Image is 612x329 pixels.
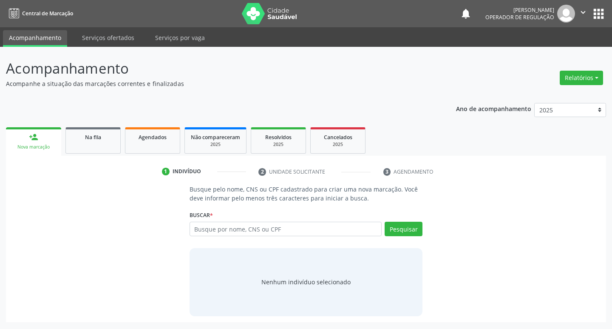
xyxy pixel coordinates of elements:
[191,141,240,148] div: 2025
[557,5,575,23] img: img
[190,185,423,203] p: Busque pelo nome, CNS ou CPF cadastrado para criar uma nova marcação. Você deve informar pelo men...
[265,134,292,141] span: Resolvidos
[261,278,351,286] div: Nenhum indivíduo selecionado
[191,134,240,141] span: Não compareceram
[485,14,554,21] span: Operador de regulação
[22,10,73,17] span: Central de Marcação
[460,8,472,20] button: notifications
[85,134,101,141] span: Na fila
[385,222,422,236] button: Pesquisar
[12,144,55,150] div: Nova marcação
[3,30,67,47] a: Acompanhamento
[257,141,300,148] div: 2025
[6,79,426,88] p: Acompanhe a situação das marcações correntes e finalizadas
[76,30,140,45] a: Serviços ofertados
[324,134,352,141] span: Cancelados
[162,168,170,175] div: 1
[456,103,531,114] p: Ano de acompanhamento
[317,141,359,148] div: 2025
[190,209,213,222] label: Buscar
[6,58,426,79] p: Acompanhamento
[578,8,588,17] i: 
[149,30,211,45] a: Serviços por vaga
[29,132,38,142] div: person_add
[560,71,603,85] button: Relatórios
[575,5,591,23] button: 
[6,6,73,20] a: Central de Marcação
[190,222,382,236] input: Busque por nome, CNS ou CPF
[485,6,554,14] div: [PERSON_NAME]
[139,134,167,141] span: Agendados
[173,168,201,175] div: Indivíduo
[591,6,606,21] button: apps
